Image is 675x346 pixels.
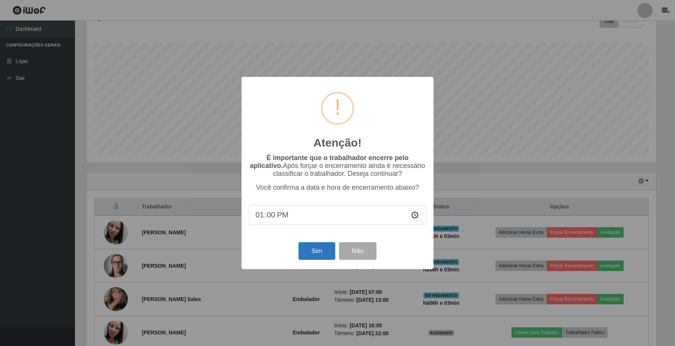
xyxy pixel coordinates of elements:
[250,154,408,169] b: É importante que o trabalhador encerre pelo aplicativo.
[249,184,426,192] p: Você confirma a data e hora de encerramento abaixo?
[339,242,376,260] button: Não
[298,242,335,260] button: Sim
[249,154,426,178] p: Após forçar o encerramento ainda é necessário classificar o trabalhador. Deseja continuar?
[313,136,361,150] h2: Atenção!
